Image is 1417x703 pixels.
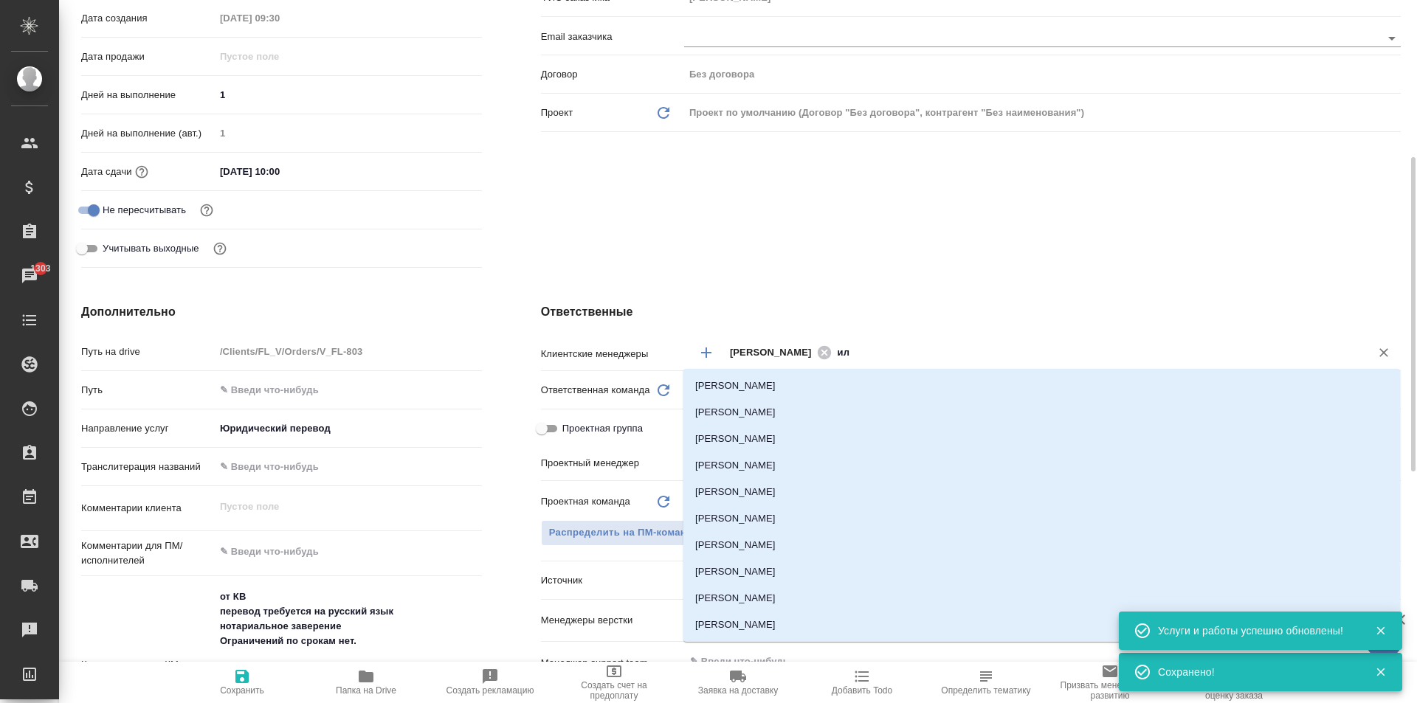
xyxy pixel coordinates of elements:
span: [PERSON_NAME] [730,345,821,360]
button: Призвать менеджера по развитию [1048,662,1172,703]
p: Комментарии для ПМ/исполнителей [81,538,215,568]
div: [PERSON_NAME] [730,343,836,361]
button: Включи, если не хочешь, чтобы указанная дата сдачи изменилась после переставления заказа в 'Подтв... [197,201,216,220]
input: ✎ Введи что-нибудь [215,84,482,105]
p: Клиентские менеджеры [541,347,684,361]
button: Создать счет на предоплату [552,662,676,703]
button: Папка на Drive [304,662,428,703]
p: Проектная команда [541,494,630,509]
h4: Дополнительно [81,303,482,321]
input: ✎ Введи что-нибудь [215,456,482,477]
div: Проект по умолчанию (Договор "Без договора", контрагент "Без наименования") [684,100,1401,125]
li: [PERSON_NAME] [683,426,1400,452]
span: Добавить Todo [832,685,892,696]
p: Проект [541,105,573,120]
h4: Ответственные [541,303,1401,321]
button: Добавить менеджера [689,335,724,370]
button: Закрыть [1365,624,1396,637]
div: Услуги и работы успешно обновлены! [1158,623,1353,638]
input: ✎ Введи что-нибудь [689,652,1347,670]
button: Создать рекламацию [428,662,552,703]
button: Закрыть [1365,665,1396,679]
span: Не пересчитывать [103,203,186,218]
li: [PERSON_NAME] [683,532,1400,558]
p: Ответственная команда [541,383,650,398]
button: Очистить [1373,342,1394,363]
p: Менеджер support team [541,656,684,671]
p: Email заказчика [541,30,684,44]
span: Сохранить [220,685,264,696]
input: ✎ Введи что-нибудь [215,379,482,401]
input: Пустое поле [215,46,344,67]
p: Дата создания [81,11,215,26]
p: Менеджеры верстки [541,613,684,628]
span: Создать счет на предоплату [561,680,667,701]
li: [PERSON_NAME] [683,558,1400,585]
p: Источник [541,573,684,588]
li: [PERSON_NAME] [683,373,1400,399]
li: [PERSON_NAME] [683,612,1400,638]
li: [PERSON_NAME] [683,505,1400,532]
li: [PERSON_NAME] [683,452,1400,479]
li: [PERSON_NAME] [683,479,1400,505]
li: [PERSON_NAME] [683,638,1400,665]
p: Дата сдачи [81,165,132,179]
p: Договор [541,67,684,82]
p: Путь [81,383,215,398]
button: Если добавить услуги и заполнить их объемом, то дата рассчитается автоматически [132,162,151,181]
button: Open [1382,28,1402,49]
p: Транслитерация названий [81,460,215,474]
span: Создать рекламацию [447,685,534,696]
span: Проектная группа [562,421,643,436]
button: Выбери, если сб и вс нужно считать рабочими днями для выполнения заказа. [210,239,230,258]
span: Распределить на ПМ-команду [549,524,699,541]
span: Папка на Drive [336,685,396,696]
p: Направление услуг [81,421,215,436]
button: Close [1393,351,1396,354]
button: Определить тематику [924,662,1048,703]
p: Проектный менеджер [541,456,684,471]
li: [PERSON_NAME] [683,585,1400,612]
li: [PERSON_NAME] [683,399,1400,426]
input: ✎ Введи что-нибудь [215,161,344,182]
input: Пустое поле [215,7,344,29]
p: Дней на выполнение [81,88,215,103]
input: Пустое поле [684,63,1401,85]
p: Комментарии для КМ [81,657,215,672]
a: 1303 [4,257,55,294]
button: Заявка на доставку [676,662,800,703]
span: Заявка на доставку [698,685,778,696]
input: Пустое поле [215,122,482,144]
span: 1303 [21,261,59,276]
div: Сохранено! [1158,665,1353,679]
span: Учитывать выходные [103,241,199,256]
button: Распределить на ПМ-команду [541,520,707,546]
p: Дата продажи [81,49,215,64]
p: Комментарии клиента [81,501,215,516]
span: Определить тематику [941,685,1030,696]
input: Пустое поле [215,341,482,362]
p: Путь на drive [81,344,215,359]
div: Юридический перевод [215,416,482,441]
button: Добавить Todo [800,662,924,703]
p: Дней на выполнение (авт.) [81,126,215,141]
span: Призвать менеджера по развитию [1057,680,1163,701]
button: Сохранить [180,662,304,703]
